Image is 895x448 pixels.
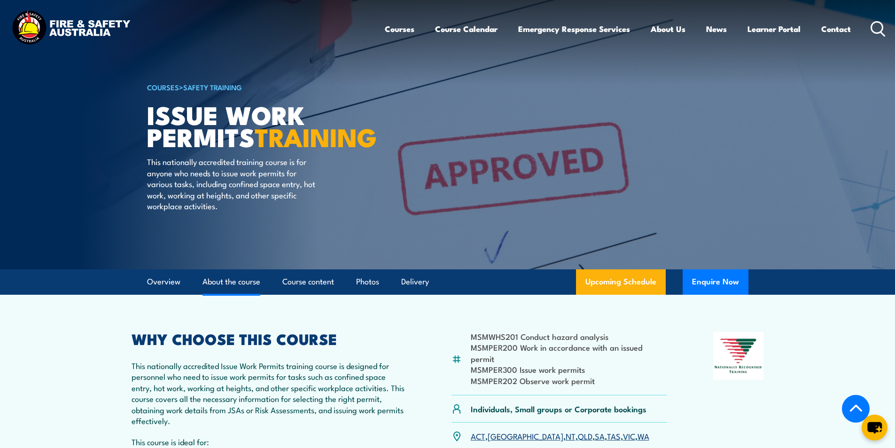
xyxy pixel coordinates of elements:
p: This nationally accredited training course is for anyone who needs to issue work permits for vari... [147,156,319,211]
a: NT [566,430,576,441]
a: Delivery [401,269,429,294]
a: About Us [651,16,685,41]
strong: TRAINING [255,117,377,156]
a: Learner Portal [747,16,801,41]
li: MSMPER202 Observe work permit [471,375,668,386]
button: Enquire Now [683,269,748,295]
a: SA [595,430,605,441]
a: Course Calendar [435,16,498,41]
li: MSMPER300 Issue work permits [471,364,668,375]
a: TAS [607,430,621,441]
a: News [706,16,727,41]
li: MSMWHS201 Conduct hazard analysis [471,331,668,342]
a: [GEOGRAPHIC_DATA] [488,430,563,441]
a: About the course [202,269,260,294]
a: ACT [471,430,485,441]
h2: WHY CHOOSE THIS COURSE [132,332,406,345]
a: QLD [578,430,592,441]
a: Courses [385,16,414,41]
a: Contact [821,16,851,41]
p: Individuals, Small groups or Corporate bookings [471,403,646,414]
h6: > [147,81,379,93]
a: Photos [356,269,379,294]
img: Nationally Recognised Training logo. [713,332,764,380]
h1: Issue Work Permits [147,103,379,147]
a: Emergency Response Services [518,16,630,41]
p: This nationally accredited Issue Work Permits training course is designed for personnel who need ... [132,360,406,426]
button: chat-button [862,415,887,440]
a: WA [638,430,649,441]
a: Overview [147,269,180,294]
p: , , , , , , , [471,431,649,441]
p: This course is ideal for: [132,436,406,447]
a: VIC [623,430,635,441]
a: Course content [282,269,334,294]
a: Upcoming Schedule [576,269,666,295]
a: COURSES [147,82,179,92]
li: MSMPER200 Work in accordance with an issued permit [471,342,668,364]
a: Safety Training [183,82,242,92]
